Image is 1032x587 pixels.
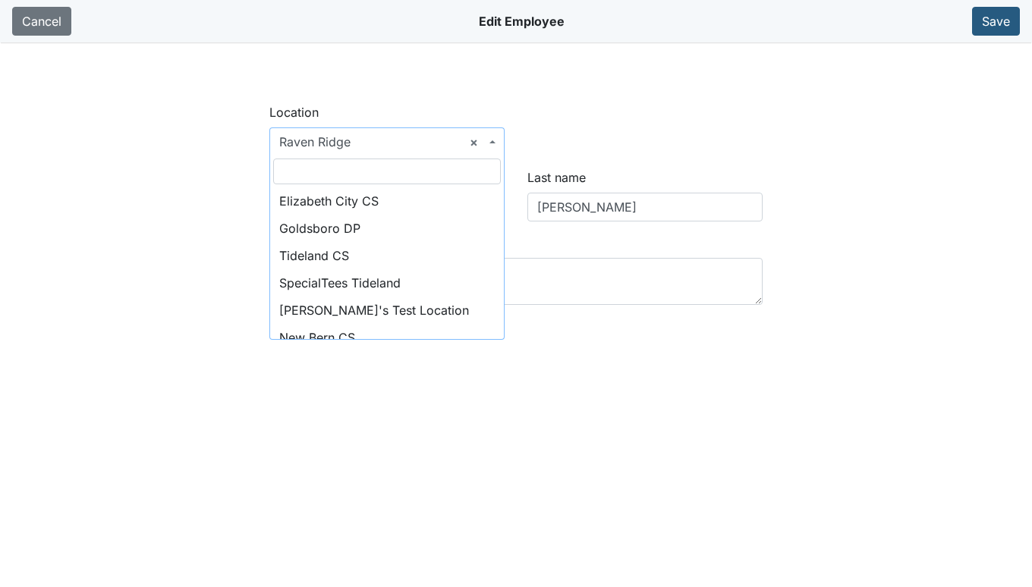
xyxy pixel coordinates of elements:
span: Raven Ridge [269,127,505,156]
label: Location [269,103,319,121]
label: Last name [527,168,586,187]
li: Tideland CS [270,242,504,269]
li: SpecialTees Tideland [270,269,504,297]
button: Save [972,7,1020,36]
div: Edit Employee [479,6,565,36]
a: Cancel [12,7,71,36]
span: Raven Ridge [279,133,486,151]
li: [PERSON_NAME]'s Test Location [270,297,504,324]
li: New Bern CS [270,324,504,351]
li: Elizabeth City CS [270,187,504,215]
li: Goldsboro DP [270,215,504,242]
span: Remove all items [470,133,478,151]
